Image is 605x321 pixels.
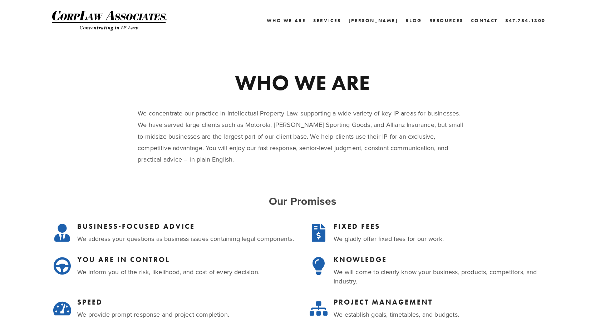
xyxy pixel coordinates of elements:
[313,15,341,26] a: Services
[77,222,195,231] strong: BUSINESS-FOCUSED ADVICE
[405,15,422,26] a: Blog
[138,108,467,166] p: We concentrate our practice in Intellectual Property Law, supporting a wide variety of key IP are...
[138,72,467,93] h1: WHO WE ARE
[334,255,553,264] h3: KNOWLEDGE
[334,234,553,243] p: We gladly offer fixed fees for our work.
[429,18,463,23] a: Resources
[334,222,553,231] h3: FIXED FEES
[334,310,553,319] p: We establish goals, timetables, and budgets.
[334,267,553,285] p: We will come to clearly know your business, products, competitors, and industry.
[269,193,336,209] strong: Our Promises
[77,267,296,276] p: We inform you of the risk, likelihood, and cost of every decision.
[349,15,398,26] a: [PERSON_NAME]
[77,298,296,306] h3: SPEED
[267,15,306,26] a: Who We Are
[77,234,296,243] p: We address your questions as business issues containing legal components.
[334,298,553,306] h3: PROJECT MANAGEMENT
[471,15,498,26] a: Contact
[77,255,296,264] h3: YOU ARE IN CONTROL
[77,310,296,319] p: We provide prompt response and project completion.
[52,11,167,31] img: CorpLaw IP Law Firm
[505,15,546,26] a: 847.784.1300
